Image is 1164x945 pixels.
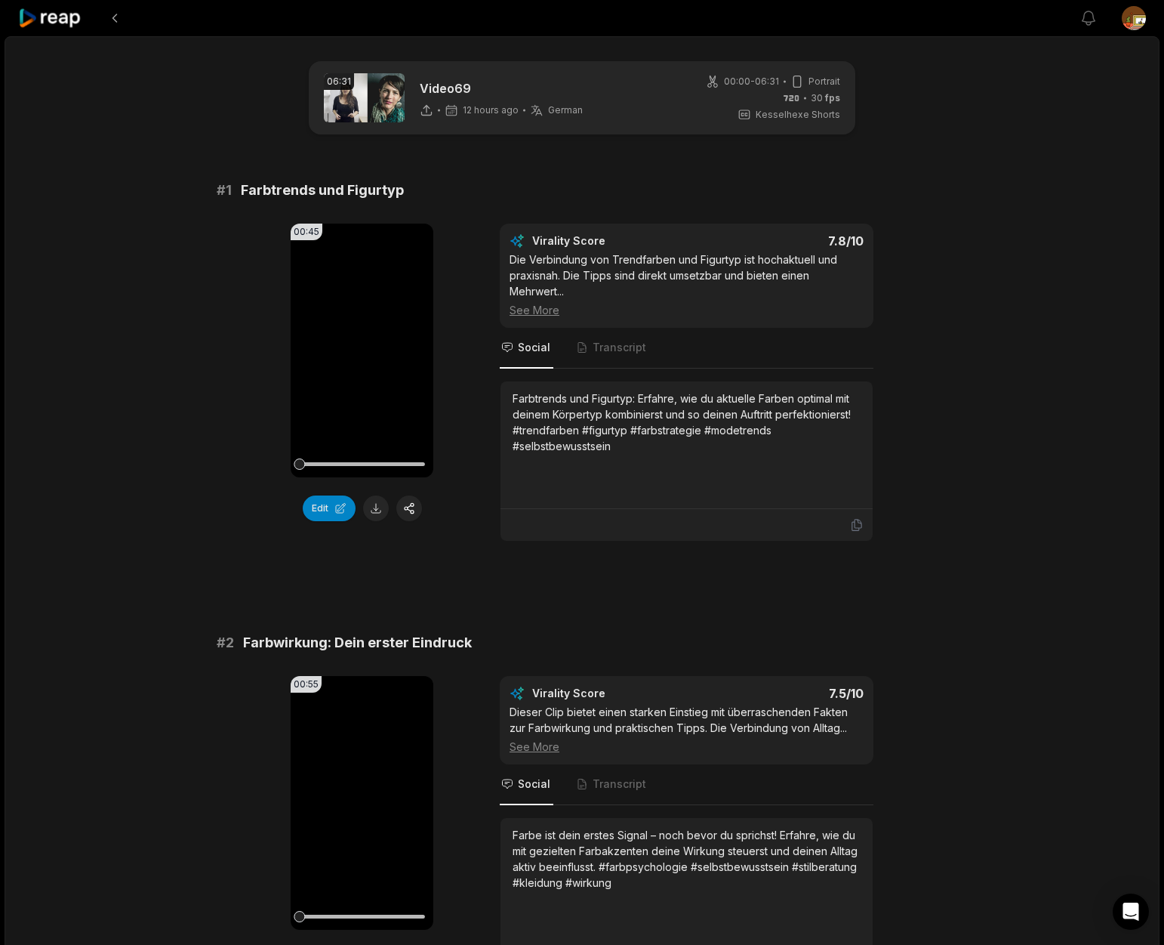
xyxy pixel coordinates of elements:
[518,340,550,355] span: Social
[593,777,646,792] span: Transcript
[518,777,550,792] span: Social
[463,104,519,116] span: 12 hours ago
[702,686,864,701] div: 7.5 /10
[532,686,694,701] div: Virality Score
[548,104,583,116] span: German
[1113,894,1149,930] div: Open Intercom Messenger
[808,75,840,88] span: Portrait
[217,632,234,653] span: # 2
[291,676,433,930] video: Your browser does not support mp4 format.
[510,739,864,755] div: See More
[513,827,861,891] div: Farbe ist dein erstes Signal – noch bevor du sprichst! Erfahre, wie du mit gezielten Farbakzenten...
[510,302,864,318] div: See More
[724,75,779,88] span: 00:00 - 06:31
[510,252,864,318] div: Die Verbindung von Trendfarben und Figurtyp ist hochaktuell und praxisnah. Die Tipps sind direkt ...
[324,73,354,90] div: 06:31
[811,91,840,105] span: 30
[510,704,864,755] div: Dieser Clip bietet einen starken Einstieg mit überraschenden Fakten zur Farbwirkung und praktisch...
[513,391,861,454] div: Farbtrends und Figurtyp: Erfahre, wie du aktuelle Farben optimal mit deinem Körpertyp kombinierst...
[702,233,864,249] div: 7.8 /10
[532,233,694,249] div: Virality Score
[217,180,232,201] span: # 1
[303,496,356,521] button: Edit
[291,224,433,477] video: Your browser does not support mp4 format.
[825,92,840,103] span: fps
[593,340,646,355] span: Transcript
[756,108,840,122] span: Kesselhexe Shorts
[420,79,583,97] p: Video69
[500,328,873,369] nav: Tabs
[243,632,472,653] span: Farbwirkung: Dein erster Eindruck
[241,180,404,201] span: Farbtrends und Figurtyp
[500,764,873,805] nav: Tabs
